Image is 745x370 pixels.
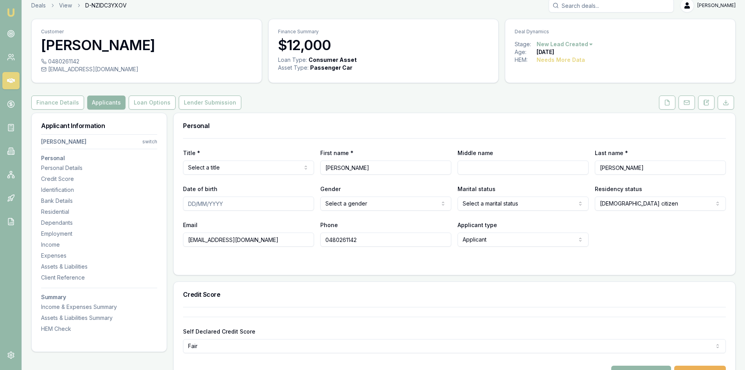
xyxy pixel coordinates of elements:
div: Bank Details [41,197,157,205]
span: [PERSON_NAME] [697,2,736,9]
button: Finance Details [31,96,84,110]
button: Lender Submission [179,96,241,110]
label: Title * [183,150,200,156]
div: Assets & Liabilities Summary [41,314,157,322]
p: Finance Summary [278,29,489,35]
a: Applicants [86,96,127,110]
div: Loan Type: [278,56,307,64]
button: New Lead Created [537,40,594,48]
h3: Applicant Information [41,123,157,129]
a: Lender Submission [177,96,243,110]
h3: Summary [41,294,157,300]
div: [DATE] [537,48,554,56]
div: Stage: [515,40,537,48]
p: Customer [41,29,252,35]
div: Age: [515,48,537,56]
label: Self Declared Credit Score [183,328,255,335]
div: HEM Check [41,325,157,333]
label: Middle name [458,150,493,156]
input: DD/MM/YYYY [183,197,314,211]
h3: $12,000 [278,37,489,53]
div: Needs More Data [537,56,585,64]
label: Date of birth [183,186,217,192]
label: Applicant type [458,222,497,228]
a: Finance Details [31,96,86,110]
img: emu-icon-u.png [6,8,16,17]
label: Last name * [595,150,628,156]
h3: [PERSON_NAME] [41,37,252,53]
div: Assets & Liabilities [41,263,157,271]
div: [PERSON_NAME] [41,138,86,146]
div: Expenses [41,252,157,260]
label: Email [183,222,197,228]
div: 0480261142 [41,58,252,65]
a: Loan Options [127,96,177,110]
h3: Personal [41,155,157,161]
div: Income & Expenses Summary [41,303,157,311]
div: Personal Details [41,164,157,172]
label: Residency status [595,186,642,192]
div: Credit Score [41,175,157,183]
div: Consumer Asset [309,56,357,64]
label: First name * [320,150,354,156]
div: HEM: [515,56,537,64]
label: Phone [320,222,338,228]
label: Gender [320,186,341,192]
h3: Personal [183,123,726,129]
div: [EMAIL_ADDRESS][DOMAIN_NAME] [41,65,252,73]
a: View [59,2,72,9]
div: Asset Type : [278,64,309,72]
div: Identification [41,186,157,194]
button: Loan Options [129,96,176,110]
div: Passenger Car [310,64,352,72]
input: 0431 234 567 [320,233,451,247]
h3: Credit Score [183,291,726,298]
div: Income [41,241,157,249]
button: Applicants [87,96,126,110]
div: Employment [41,230,157,238]
div: Client Reference [41,274,157,282]
a: Deals [31,2,46,9]
div: Residential [41,208,157,216]
div: Dependants [41,219,157,227]
p: Deal Dynamics [515,29,726,35]
div: switch [142,139,157,145]
nav: breadcrumb [31,2,127,9]
label: Marital status [458,186,495,192]
span: D-NZIDC3YXOV [85,2,127,9]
